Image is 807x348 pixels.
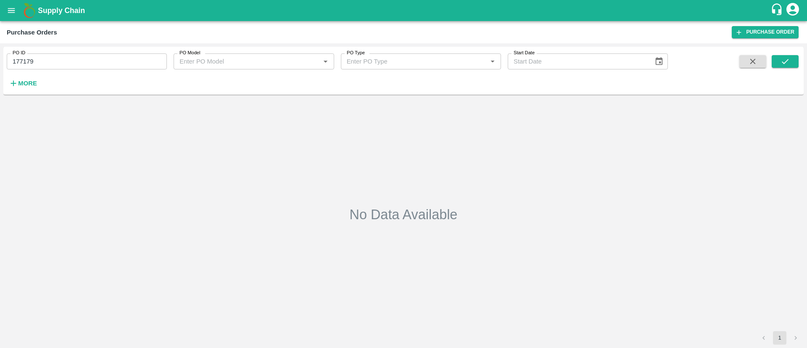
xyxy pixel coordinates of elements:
[38,6,85,15] b: Supply Chain
[508,53,648,69] input: Start Date
[18,80,37,87] strong: More
[487,56,498,67] button: Open
[13,50,25,56] label: PO ID
[320,56,331,67] button: Open
[7,53,167,69] input: Enter PO ID
[7,76,39,90] button: More
[350,206,458,223] h2: No Data Available
[732,26,799,38] a: Purchase Order
[21,2,38,19] img: logo
[343,56,474,67] input: Enter PO Type
[7,27,57,38] div: Purchase Orders
[651,53,667,69] button: Choose date
[347,50,365,56] label: PO Type
[2,1,21,20] button: open drawer
[38,5,770,16] a: Supply Chain
[514,50,535,56] label: Start Date
[756,331,804,345] nav: pagination navigation
[785,2,800,19] div: account of current user
[773,331,786,345] button: page 1
[770,3,785,18] div: customer-support
[179,50,200,56] label: PO Model
[176,56,306,67] input: Enter PO Model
